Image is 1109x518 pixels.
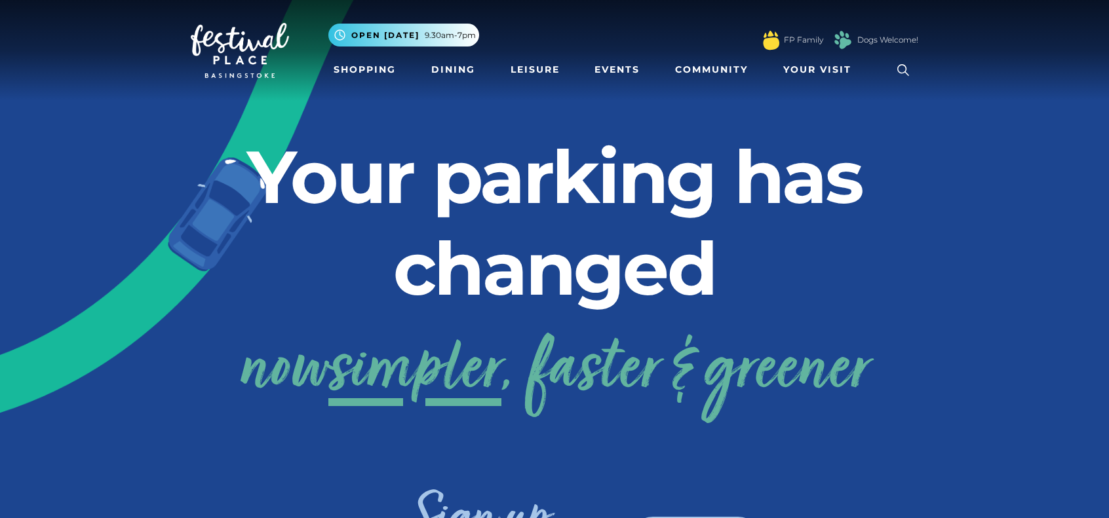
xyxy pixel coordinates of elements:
button: Open [DATE] 9.30am-7pm [328,24,479,46]
span: simpler [328,319,501,424]
span: Your Visit [783,63,851,77]
a: nowsimpler, faster & greener [240,319,869,424]
span: Open [DATE] [351,29,419,41]
a: Events [589,58,645,82]
img: Festival Place Logo [191,23,289,78]
span: 9.30am-7pm [425,29,476,41]
a: FP Family [784,34,823,46]
a: Your Visit [778,58,863,82]
a: Community [670,58,753,82]
a: Leisure [505,58,565,82]
h2: Your parking has changed [191,131,918,314]
a: Dogs Welcome! [857,34,918,46]
a: Dining [426,58,480,82]
a: Shopping [328,58,401,82]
